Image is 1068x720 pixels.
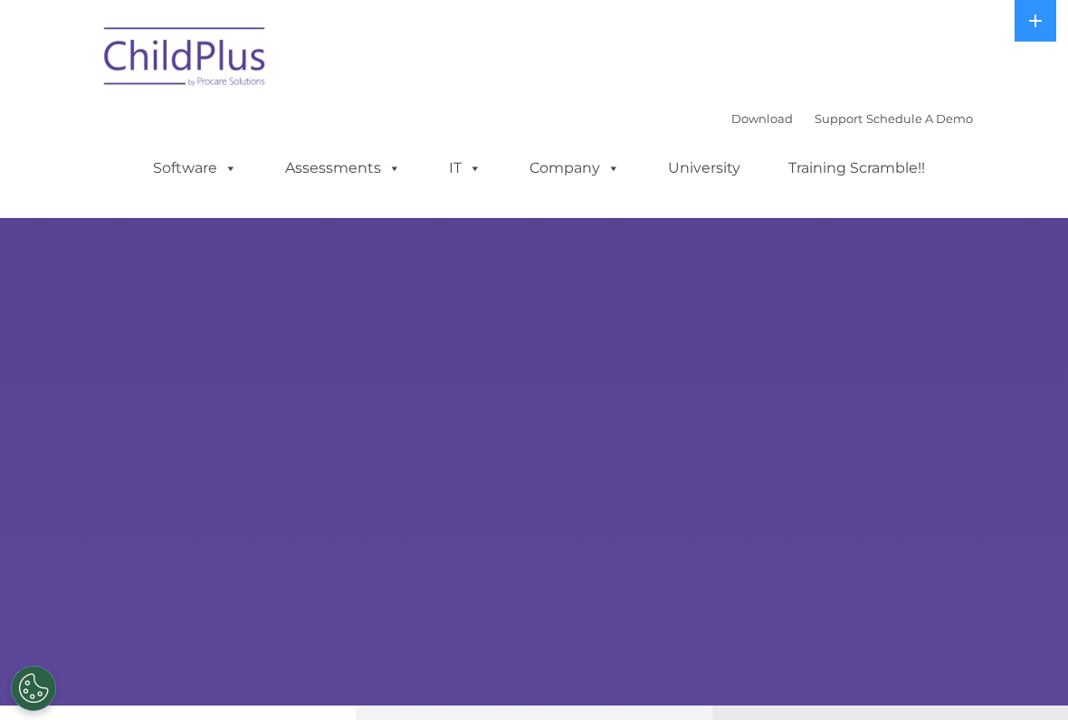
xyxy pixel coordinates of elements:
a: IT [431,150,500,186]
button: Cookies Settings [11,666,56,711]
a: Assessments [267,150,419,186]
a: Company [511,150,638,186]
a: Software [135,150,255,186]
a: Support [815,111,863,126]
img: ChildPlus by Procare Solutions [95,14,276,105]
a: University [650,150,758,186]
a: Schedule A Demo [866,111,973,126]
a: Training Scramble!! [770,150,943,186]
font: | [731,111,973,126]
a: Download [731,111,793,126]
